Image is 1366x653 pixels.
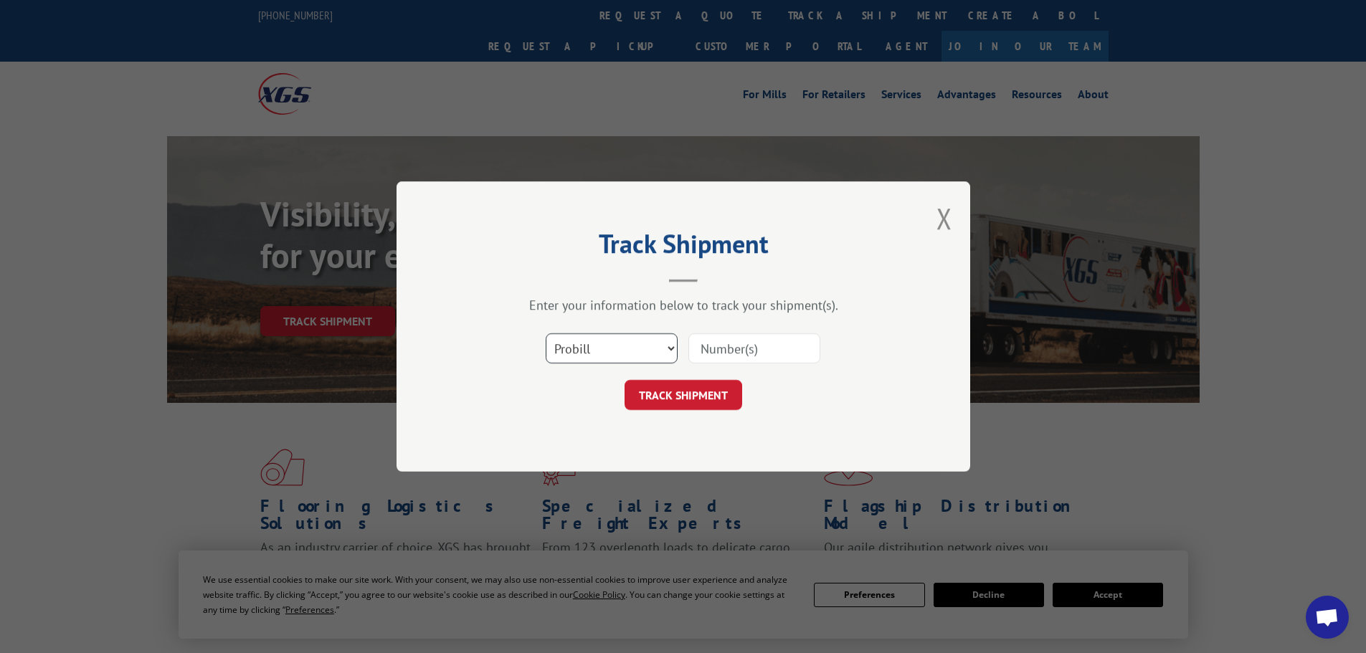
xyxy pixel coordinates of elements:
[936,199,952,237] button: Close modal
[1306,596,1349,639] div: Open chat
[688,333,820,363] input: Number(s)
[625,380,742,410] button: TRACK SHIPMENT
[468,297,898,313] div: Enter your information below to track your shipment(s).
[468,234,898,261] h2: Track Shipment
